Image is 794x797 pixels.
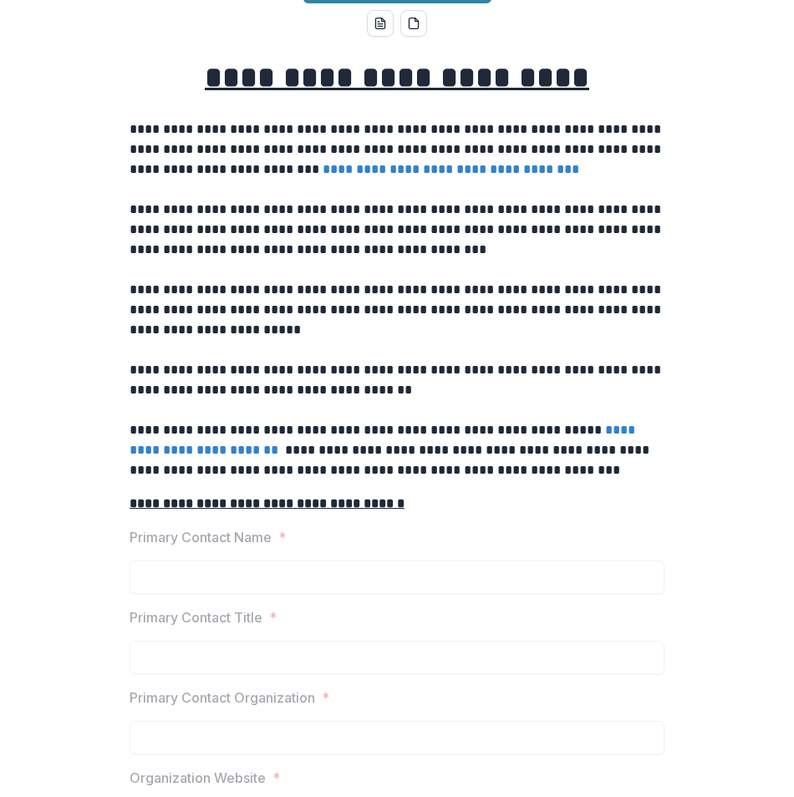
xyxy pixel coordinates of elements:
[130,688,315,708] p: Primary Contact Organization
[130,768,266,788] p: Organization Website
[130,527,272,547] p: Primary Contact Name
[130,607,262,627] p: Primary Contact Title
[400,10,427,37] button: pdf-download
[367,10,394,37] button: word-download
